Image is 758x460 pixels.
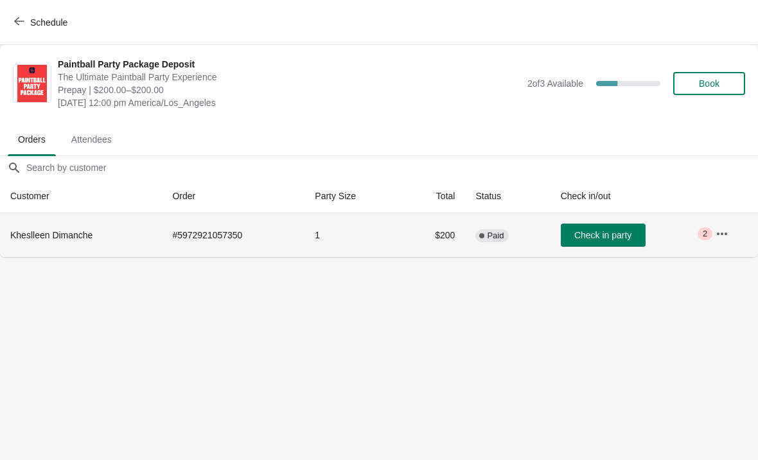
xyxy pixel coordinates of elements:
[487,231,504,241] span: Paid
[58,58,521,71] span: Paintball Party Package Deposit
[574,230,631,240] span: Check in party
[30,17,67,28] span: Schedule
[304,179,401,213] th: Party Size
[58,84,521,96] span: Prepay | $200.00–$200.00
[401,179,465,213] th: Total
[465,179,550,213] th: Status
[673,72,745,95] button: Book
[401,213,465,257] td: $200
[58,71,521,84] span: The Ultimate Paintball Party Experience
[6,11,78,34] button: Schedule
[527,78,583,89] span: 2 of 3 Available
[703,229,707,239] span: 2
[10,230,93,240] span: Kheslleen Dimanche
[162,213,304,257] td: # 5972921057350
[17,65,47,102] img: Paintball Party Package Deposit
[304,213,401,257] td: 1
[699,78,719,89] span: Book
[58,96,521,109] span: [DATE] 12:00 pm America/Los_Angeles
[162,179,304,213] th: Order
[8,128,56,151] span: Orders
[26,156,758,179] input: Search by customer
[551,179,706,213] th: Check in/out
[561,224,646,247] button: Check in party
[61,128,122,151] span: Attendees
